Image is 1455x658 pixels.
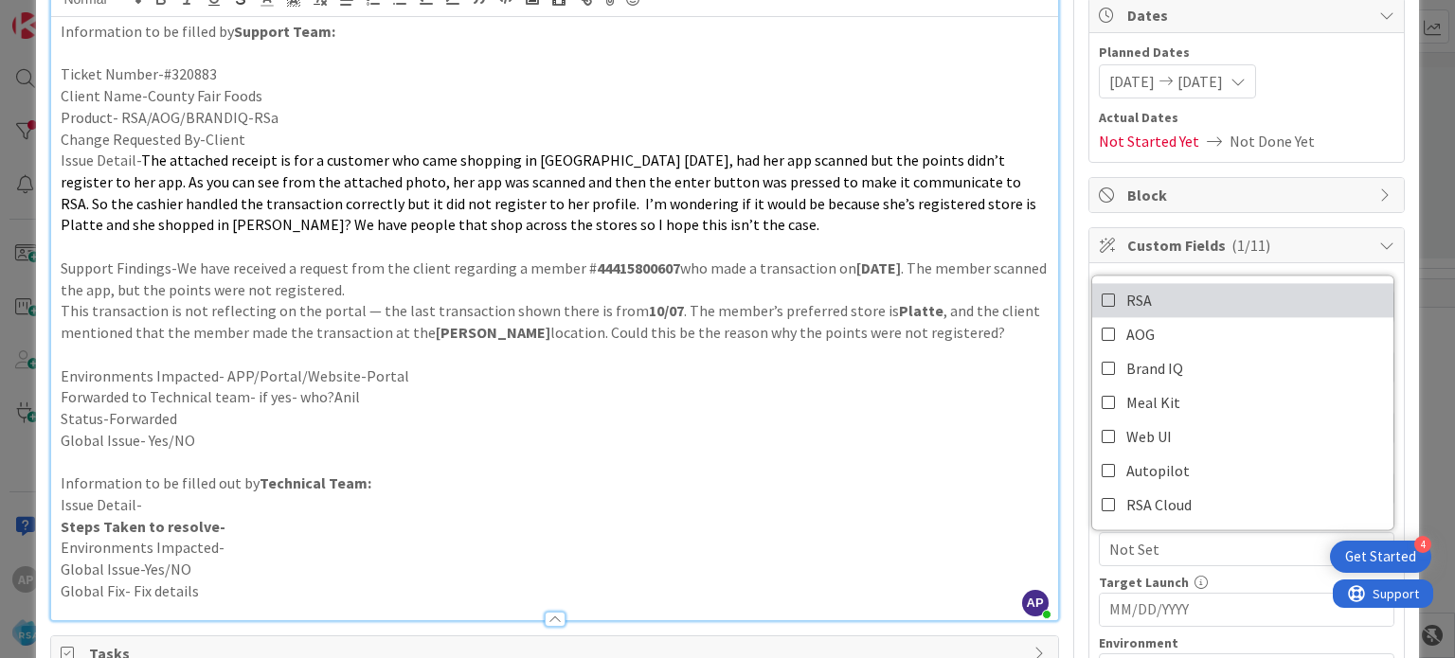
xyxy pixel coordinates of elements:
[61,365,1048,387] p: Environments Impacted- APP/Portal/Website-Portal
[61,129,1048,151] p: Change Requested By-Client
[436,323,550,342] strong: [PERSON_NAME]
[1177,70,1223,93] span: [DATE]
[1099,576,1394,589] div: Target Launch
[856,258,901,277] strong: [DATE]
[1022,590,1049,616] span: AP
[1126,354,1183,382] span: Brand IQ
[61,85,1048,107] p: Client Name-County Fair Foods
[1126,456,1190,485] span: Autopilot
[899,301,943,320] strong: Platte
[61,300,1048,343] p: This transaction is not reflecting on the portal — the last transaction shown there is from . The...
[597,258,680,277] strong: 44415800607
[1092,351,1393,385] a: Brand IQ
[1126,388,1180,417] span: Meal Kit
[260,473,371,492] strong: Technical Team:
[61,63,1048,85] p: Ticket Number-#320883
[1126,422,1172,451] span: Web UI
[1109,594,1384,626] input: MM/DD/YYYY
[61,151,1039,234] span: The attached receipt is for a customer who came shopping in [GEOGRAPHIC_DATA] [DATE], had her app...
[1099,43,1394,62] span: Planned Dates
[649,301,684,320] strong: 10/07
[1126,320,1155,348] span: AOG
[61,150,1048,236] p: Issue Detail-
[61,517,225,536] strong: Steps Taken to resolve-
[1231,236,1270,255] span: ( 1/11 )
[1099,636,1394,649] div: Environment
[61,386,1048,408] p: Forwarded to Technical team- if yes- who?Anil
[61,472,1048,494] p: Information to be filled out by
[1330,541,1431,573] div: Open Get Started checklist, remaining modules: 4
[61,494,1048,516] p: Issue Detail-
[1230,130,1315,152] span: Not Done Yet
[1127,184,1370,206] span: Block
[1414,536,1431,553] div: 4
[1092,419,1393,453] a: Web UI
[1127,234,1370,257] span: Custom Fields
[234,22,335,41] strong: Support Team:
[1092,317,1393,351] a: AOG
[1126,490,1192,519] span: RSA Cloud
[1092,453,1393,488] a: Autopilot
[1109,538,1361,560] span: Not Set
[1099,108,1394,128] span: Actual Dates
[1345,547,1416,566] div: Get Started
[1092,385,1393,419] a: Meal Kit
[1126,286,1152,314] span: RSA
[61,107,1048,129] p: Product- RSA/AOG/BRANDIQ-RSa
[1109,70,1155,93] span: [DATE]
[61,537,1048,559] p: Environments Impacted-
[61,258,1048,300] p: Support Findings-We have received a request from the client regarding a member # who made a trans...
[1127,4,1370,27] span: Dates
[1099,130,1199,152] span: Not Started Yet
[61,580,1048,602] p: Global Fix- Fix details
[1099,273,1136,290] label: Client
[1092,283,1393,317] a: RSA
[61,21,1048,43] p: Information to be filled by
[1092,488,1393,522] a: RSA Cloud
[61,408,1048,430] p: Status-Forwarded
[61,430,1048,452] p: Global Issue- Yes/NO
[40,3,86,26] span: Support
[61,559,1048,580] p: Global Issue-Yes/NO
